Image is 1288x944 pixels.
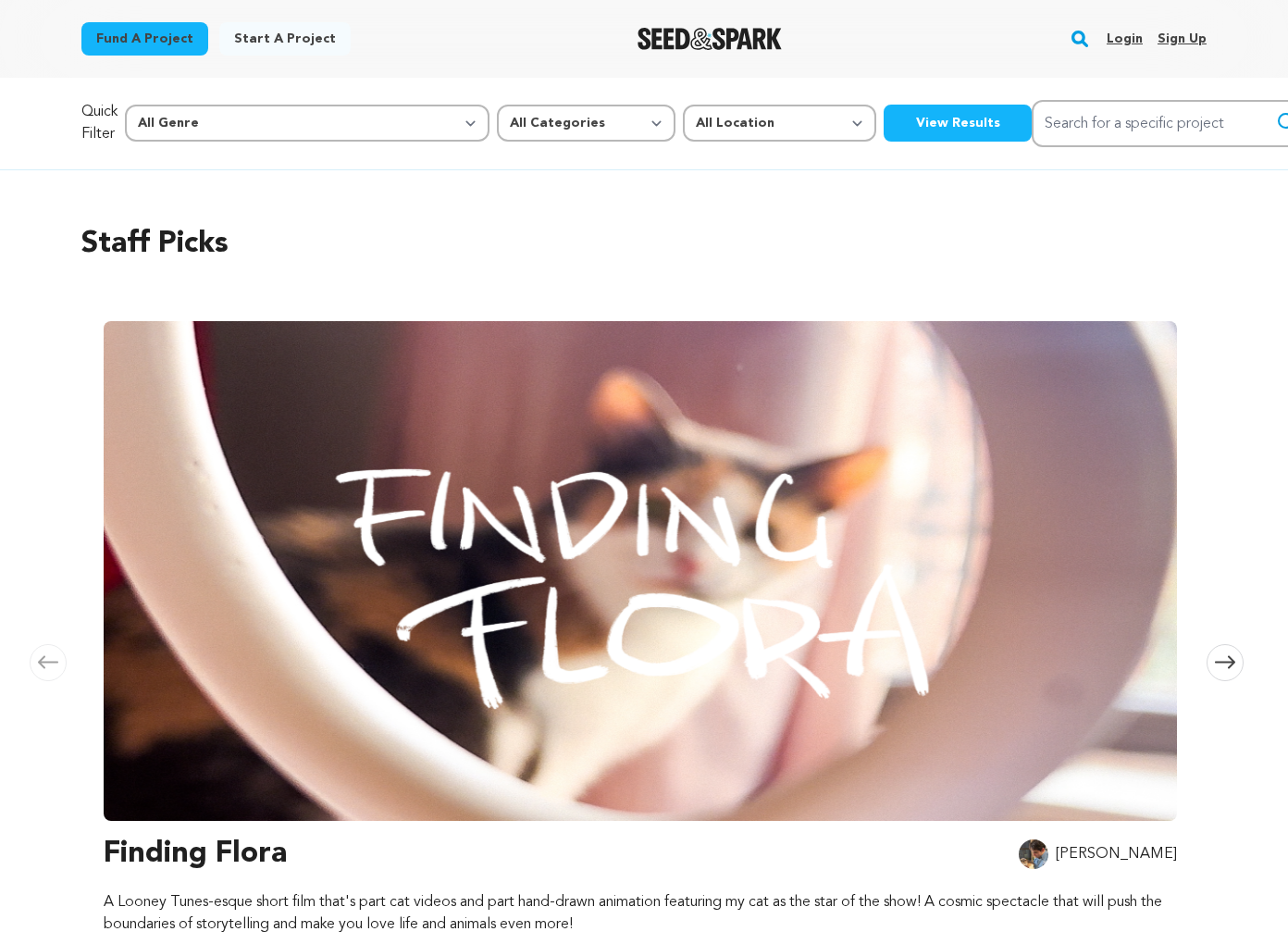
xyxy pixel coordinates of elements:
a: Seed&Spark Homepage [638,28,783,50]
a: Login [1107,24,1143,54]
button: View Results [884,105,1032,142]
a: Sign up [1158,24,1207,54]
p: Quick Filter [81,101,118,145]
h2: Staff Picks [81,222,1207,267]
img: e6948424967afddf.jpg [1019,839,1048,869]
h3: Finding Flora [104,832,287,876]
a: Fund a project [81,22,208,56]
a: Start a project [219,22,351,56]
img: Seed&Spark Logo Dark Mode [638,28,783,50]
img: Finding Flora image [104,321,1177,821]
p: A Looney Tunes-esque short film that's part cat videos and part hand-drawn animation featuring my... [104,891,1177,936]
p: [PERSON_NAME] [1056,843,1177,865]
